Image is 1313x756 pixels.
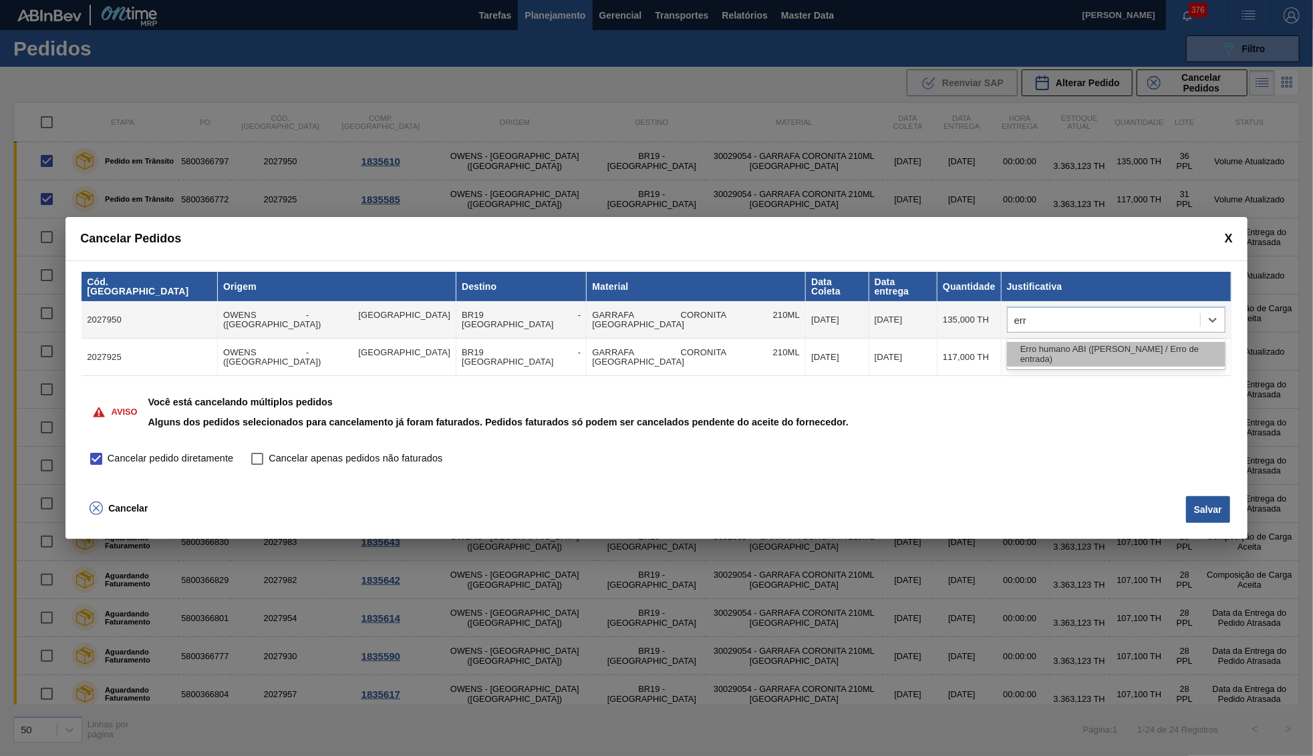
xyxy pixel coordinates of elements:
[218,301,456,339] td: OWENS - [GEOGRAPHIC_DATA] ([GEOGRAPHIC_DATA])
[108,451,233,466] span: Cancelar pedido diretamente
[806,301,869,339] td: [DATE]
[82,495,156,522] button: Cancelar
[806,339,869,376] td: [DATE]
[148,397,849,407] p: Você está cancelando múltiplos pedidos
[869,301,937,339] td: [DATE]
[587,339,806,376] td: GARRAFA CORONITA 210ML [GEOGRAPHIC_DATA]
[456,301,587,339] td: BR19 - [GEOGRAPHIC_DATA]
[937,301,1002,339] td: 135,000 TH
[869,272,937,301] th: Data entrega
[1007,342,1225,367] div: Erro humano ABI ([PERSON_NAME] / Erro de entrada)
[218,272,456,301] th: Origem
[1002,272,1231,301] th: Justificativa
[218,339,456,376] td: OWENS - [GEOGRAPHIC_DATA] ([GEOGRAPHIC_DATA])
[456,339,587,376] td: BR19 - [GEOGRAPHIC_DATA]
[112,407,138,417] p: Aviso
[148,417,849,427] p: Alguns dos pedidos selecionados para cancelamento já foram faturados. Pedidos faturados só podem ...
[82,339,218,376] td: 2027925
[806,272,869,301] th: Data Coleta
[1186,496,1230,523] button: Salvar
[587,301,806,339] td: GARRAFA CORONITA 210ML [GEOGRAPHIC_DATA]
[869,339,937,376] td: [DATE]
[937,339,1002,376] td: 117,000 TH
[456,272,587,301] th: Destino
[937,272,1002,301] th: Quantidade
[108,503,148,514] span: Cancelar
[80,232,181,246] span: Cancelar Pedidos
[82,301,218,339] td: 2027950
[82,272,218,301] th: Cód. [GEOGRAPHIC_DATA]
[587,272,806,301] th: Material
[269,451,442,466] span: Cancelar apenas pedidos não faturados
